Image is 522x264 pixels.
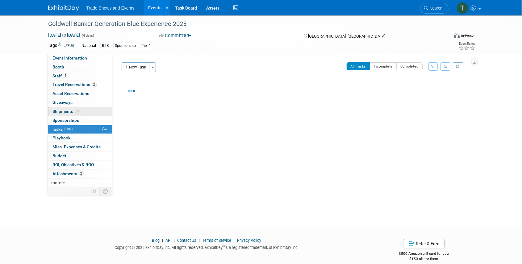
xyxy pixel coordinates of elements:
div: $150 off for them. [374,256,474,262]
button: Completed [396,62,423,70]
div: Coldwell Banker Generation Blue Experience 2025 [46,19,439,30]
button: Committed [157,32,194,39]
span: to [61,33,67,38]
span: Tasks [52,127,73,132]
i: Booth reservation complete [67,65,70,68]
span: 2 [92,82,97,87]
span: Giveaways [53,100,73,105]
span: Asset Reservations [53,91,90,96]
td: Toggle Event Tabs [99,187,112,195]
div: Sponsorship [113,43,138,49]
span: | [197,238,201,243]
a: Attachments2 [48,170,112,178]
span: 2 [79,171,84,176]
span: Trade Shows and Events [86,6,135,10]
a: Contact Us [177,238,196,243]
a: Edit [64,43,74,48]
span: ROI, Objectives & ROO [53,162,94,167]
span: Staff [53,73,68,78]
td: Personalize Event Tab Strip [89,187,100,195]
td: Tags [48,42,74,49]
span: more [52,180,61,185]
img: Tiff Wagner [457,2,468,14]
div: Copyright © 2025 ExhibitDay, Inc. All rights reserved. ExhibitDay is a registered trademark of Ex... [48,243,365,250]
span: | [232,238,236,243]
span: 80% [65,127,73,131]
a: Event Information [48,54,112,63]
span: Travel Reservations [53,82,97,87]
a: Giveaways [48,98,112,107]
img: loading... [128,90,135,92]
div: Event Format [412,32,476,41]
sup: ® [223,245,225,248]
div: Event Rating [458,42,475,45]
a: ROI, Objectives & ROO [48,161,112,169]
a: Shipments1 [48,107,112,116]
a: Misc. Expenses & Credits [48,143,112,151]
span: Budget [53,153,67,158]
div: B2B [100,43,111,49]
a: Tasks80% [48,125,112,134]
div: Tier 1 [140,43,153,49]
button: All Tasks [347,62,370,70]
a: Travel Reservations2 [48,80,112,89]
a: API [165,238,171,243]
a: Refresh [453,62,463,70]
div: $500 Amazon gift card for you, [374,247,474,261]
a: Staff3 [48,72,112,80]
span: 1 [75,109,80,113]
a: Search [420,3,449,14]
img: ExhibitDay [48,5,79,11]
a: Sponsorships [48,116,112,125]
img: Format-Inperson.png [454,33,460,38]
span: Shipments [53,109,80,114]
div: National [80,43,98,49]
span: Attachments [53,171,84,176]
span: [DATE] [DATE] [48,32,81,38]
span: Booth [53,64,72,69]
span: | [172,238,176,243]
span: Event Information [53,56,87,60]
a: Playbook [48,134,112,142]
a: Blog [152,238,160,243]
a: Refer & Earn [404,239,445,248]
span: | [161,238,165,243]
span: 3 [64,73,68,78]
button: New Task [122,62,150,72]
a: Asset Reservations [48,89,112,98]
a: more [48,179,112,187]
span: [GEOGRAPHIC_DATA], [GEOGRAPHIC_DATA] [308,34,385,39]
div: In-Person [461,33,475,38]
span: Search [428,6,443,10]
a: Privacy Policy [237,238,261,243]
a: Booth [48,63,112,72]
a: Budget [48,152,112,160]
a: Terms of Service [202,238,231,243]
span: Sponsorships [53,118,79,123]
button: Incomplete [370,62,397,70]
span: (4 days) [81,34,94,38]
span: Playbook [53,135,71,140]
span: Misc. Expenses & Credits [53,144,101,149]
